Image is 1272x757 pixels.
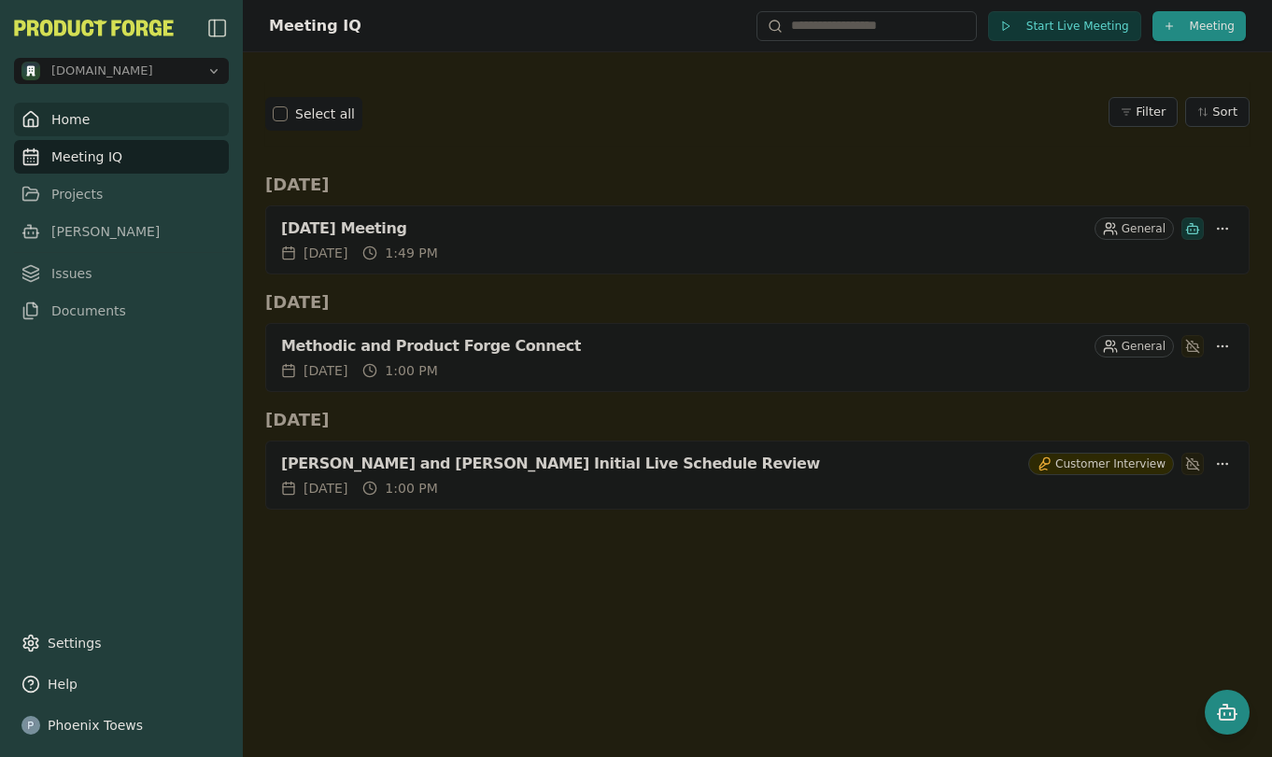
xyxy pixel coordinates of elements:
[1028,453,1174,475] div: Customer Interview
[206,17,229,39] img: sidebar
[1181,335,1204,357] div: Smith has not been invited
[281,337,1087,356] div: Methodic and Product Forge Connect
[265,289,1250,315] h2: [DATE]
[385,479,437,498] span: 1:00 PM
[265,323,1250,392] a: Methodic and Product Forge ConnectGeneral[DATE]1:00 PM
[304,244,347,262] span: [DATE]
[1152,11,1246,41] button: Meeting
[1211,453,1234,475] button: More options
[1211,217,1234,240] button: More options
[14,177,229,211] a: Projects
[14,140,229,174] a: Meeting IQ
[1205,690,1250,735] button: Open chat
[1026,19,1129,34] span: Start Live Meeting
[1190,19,1235,34] span: Meeting
[988,11,1141,41] button: Start Live Meeting
[1095,335,1174,357] div: General
[385,361,437,380] span: 1:00 PM
[14,626,229,660] a: Settings
[1181,453,1204,475] div: Smith has not been invited
[21,62,40,80] img: methodic.work
[281,219,1087,238] div: [DATE] Meeting
[14,215,229,248] a: [PERSON_NAME]
[385,244,437,262] span: 1:49 PM
[265,172,1250,198] h2: [DATE]
[14,20,174,36] button: PF-Logo
[295,105,355,123] label: Select all
[14,708,229,742] button: Phoenix Toews
[14,20,174,36] img: Product Forge
[14,294,229,328] a: Documents
[21,716,40,735] img: profile
[14,103,229,136] a: Home
[51,63,153,79] span: methodic.work
[1181,217,1204,240] div: Smith has been invited
[304,479,347,498] span: [DATE]
[265,441,1250,510] a: [PERSON_NAME] and [PERSON_NAME] Initial Live Schedule ReviewCustomer Interview[DATE]1:00 PM
[1185,97,1250,127] button: Sort
[265,205,1250,274] a: [DATE] MeetingGeneral[DATE]1:49 PM
[14,257,229,290] a: Issues
[1211,335,1234,357] button: More options
[14,667,229,701] button: Help
[1109,97,1178,127] button: Filter
[1095,217,1174,240] div: General
[281,455,1021,473] div: [PERSON_NAME] and [PERSON_NAME] Initial Live Schedule Review
[14,58,229,84] button: Open organization switcher
[304,361,347,380] span: [DATE]
[269,15,361,37] h1: Meeting IQ
[265,407,1250,433] h2: [DATE]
